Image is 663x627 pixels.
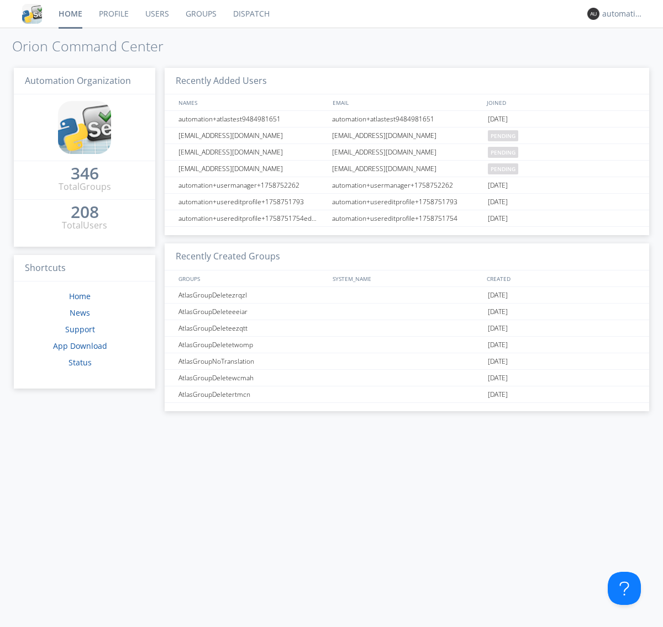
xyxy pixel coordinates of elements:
a: [EMAIL_ADDRESS][DOMAIN_NAME][EMAIL_ADDRESS][DOMAIN_NAME]pending [165,161,649,177]
a: automation+usermanager+1758752262automation+usermanager+1758752262[DATE] [165,177,649,194]
a: automation+atlastest9484981651automation+atlastest9484981651[DATE] [165,111,649,127]
a: App Download [53,341,107,351]
a: Home [69,291,91,301]
div: automation+usermanager+1758752262 [176,177,329,193]
div: AtlasGroupDeleteezqtt [176,320,329,336]
div: AtlasGroupDeleteeeiar [176,304,329,320]
a: Support [65,324,95,334]
div: [EMAIL_ADDRESS][DOMAIN_NAME] [176,144,329,160]
span: pending [488,163,518,174]
div: [EMAIL_ADDRESS][DOMAIN_NAME] [176,161,329,177]
span: [DATE] [488,370,508,386]
span: [DATE] [488,353,508,370]
h3: Recently Created Groups [165,243,649,270]
a: [EMAIL_ADDRESS][DOMAIN_NAME][EMAIL_ADDRESS][DOMAIN_NAME]pending [165,127,649,144]
a: AtlasGroupDeletetwomp[DATE] [165,337,649,353]
img: 373638.png [587,8,599,20]
div: AtlasGroupDeletewcmah [176,370,329,386]
a: AtlasGroupDeletezrqzl[DATE] [165,287,649,304]
div: AtlasGroupDeletertmcn [176,386,329,402]
span: [DATE] [488,111,508,127]
div: CREATED [484,270,639,286]
span: [DATE] [488,304,508,320]
a: Status [69,357,92,368]
span: [DATE] [488,287,508,304]
div: automation+atlas0022 [602,8,644,19]
div: automation+usereditprofile+1758751754 [329,210,485,226]
div: automation+usereditprofile+1758751754editedautomation+usereditprofile+1758751754 [176,210,329,226]
a: 346 [71,168,99,180]
div: Total Groups [59,180,111,193]
span: Automation Organization [25,75,131,87]
div: [EMAIL_ADDRESS][DOMAIN_NAME] [329,161,485,177]
div: 208 [71,206,99,217]
a: 208 [71,206,99,219]
div: automation+atlastest9484981651 [176,111,329,127]
span: [DATE] [488,210,508,227]
span: [DATE] [488,386,508,403]
a: AtlasGroupNoTranslation[DATE] [165,353,649,370]
div: AtlasGroupDeletezrqzl [176,287,329,303]
a: News [70,307,90,318]
div: AtlasGroupDeletetwomp [176,337,329,353]
span: [DATE] [488,194,508,210]
div: Total Users [62,219,107,232]
a: automation+usereditprofile+1758751754editedautomation+usereditprofile+1758751754automation+usered... [165,210,649,227]
div: GROUPS [176,270,327,286]
div: [EMAIL_ADDRESS][DOMAIN_NAME] [176,127,329,144]
div: automation+usermanager+1758752262 [329,177,485,193]
div: [EMAIL_ADDRESS][DOMAIN_NAME] [329,127,485,144]
a: AtlasGroupDeleteezqtt[DATE] [165,320,649,337]
a: AtlasGroupDeletewcmah[DATE] [165,370,649,386]
div: JOINED [484,94,639,110]
div: EMAIL [330,94,484,110]
a: automation+usereditprofile+1758751793automation+usereditprofile+1758751793[DATE] [165,194,649,210]
div: 346 [71,168,99,179]
a: AtlasGroupDeletertmcn[DATE] [165,386,649,403]
span: [DATE] [488,177,508,194]
span: [DATE] [488,337,508,353]
div: [EMAIL_ADDRESS][DOMAIN_NAME] [329,144,485,160]
span: pending [488,130,518,141]
a: [EMAIL_ADDRESS][DOMAIN_NAME][EMAIL_ADDRESS][DOMAIN_NAME]pending [165,144,649,161]
a: AtlasGroupDeleteeeiar[DATE] [165,304,649,320]
div: automation+usereditprofile+1758751793 [176,194,329,210]
div: NAMES [176,94,327,110]
iframe: Toggle Customer Support [608,572,641,605]
span: [DATE] [488,320,508,337]
div: AtlasGroupNoTranslation [176,353,329,369]
h3: Shortcuts [14,255,155,282]
img: cddb5a64eb264b2086981ab96f4c1ba7 [58,101,111,154]
h3: Recently Added Users [165,68,649,95]
span: pending [488,147,518,158]
div: automation+atlastest9484981651 [329,111,485,127]
img: cddb5a64eb264b2086981ab96f4c1ba7 [22,4,42,24]
div: automation+usereditprofile+1758751793 [329,194,485,210]
div: SYSTEM_NAME [330,270,484,286]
